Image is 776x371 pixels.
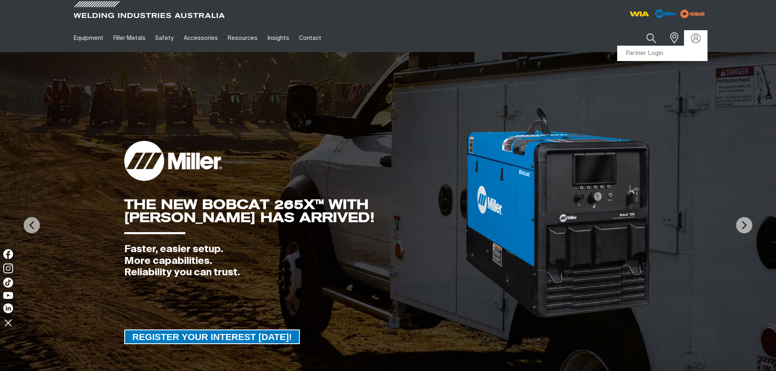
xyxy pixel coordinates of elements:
nav: Main [69,24,548,52]
a: REGISTER YOUR INTEREST TODAY! [124,329,300,344]
img: NextArrow [736,217,752,233]
a: Safety [150,24,178,52]
a: Partner Login [618,46,707,61]
a: Insights [262,24,294,52]
a: Accessories [179,24,223,52]
img: TikTok [3,278,13,288]
img: Facebook [3,249,13,259]
img: miller [678,8,708,20]
img: YouTube [3,292,13,299]
a: Equipment [69,24,108,52]
div: THE NEW BOBCAT 265X™ WITH [PERSON_NAME] HAS ARRIVED! [124,198,464,224]
img: Instagram [3,263,13,273]
button: Search products [638,29,665,48]
span: REGISTER YOUR INTEREST [DATE]! [125,329,299,344]
a: Contact [294,24,326,52]
img: hide socials [1,316,15,329]
input: Product name or item number... [627,29,665,48]
div: Faster, easier setup. More capabilities. Reliability you can trust. [124,244,464,279]
img: PrevArrow [24,217,40,233]
a: Resources [223,24,262,52]
img: LinkedIn [3,303,13,313]
a: Filler Metals [108,24,150,52]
